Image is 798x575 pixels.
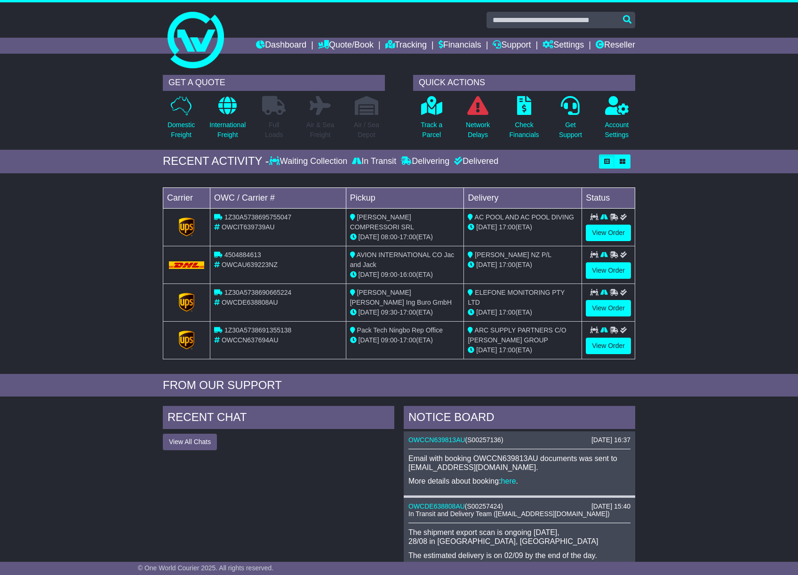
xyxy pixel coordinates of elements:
[262,120,286,140] p: Full Loads
[354,120,379,140] p: Air / Sea Depot
[499,346,515,354] span: 17:00
[582,187,635,208] td: Status
[586,225,631,241] a: View Order
[452,156,498,167] div: Delivered
[408,502,465,510] a: OWCDE638808AU
[605,96,630,145] a: AccountSettings
[163,187,210,208] td: Carrier
[224,326,291,334] span: 1Z30A5738691355138
[476,308,497,316] span: [DATE]
[596,38,635,54] a: Reseller
[306,120,334,140] p: Air & Sea Freight
[476,346,497,354] span: [DATE]
[468,308,578,317] div: (ETA)
[256,38,306,54] a: Dashboard
[408,477,630,486] p: More details about booking: .
[163,75,385,91] div: GET A QUOTE
[399,308,416,316] span: 17:00
[559,120,582,140] p: Get Support
[357,326,443,334] span: Pack Tech Ningbo Rep Office
[224,213,291,221] span: 1Z30A5738695755047
[381,233,398,241] span: 08:00
[359,271,379,278] span: [DATE]
[399,233,416,241] span: 17:00
[163,434,217,450] button: View All Chats
[586,300,631,316] a: View Order
[381,271,398,278] span: 09:00
[439,38,481,54] a: Financials
[381,308,398,316] span: 09:30
[408,551,630,560] p: The estimated delivery is on 02/09 by the end of the day.
[222,261,278,268] span: OWCAU639223NZ
[210,187,346,208] td: OWC / Carrier #
[468,289,565,306] span: ELEFONE MONITORING PTY LTD
[408,528,630,546] p: The shipment export scan is ongoing [DATE], 28/08 in [GEOGRAPHIC_DATA], [GEOGRAPHIC_DATA]
[318,38,374,54] a: Quote/Book
[408,510,610,518] span: In Transit and Delivery Team ([EMAIL_ADDRESS][DOMAIN_NAME])
[179,331,195,349] img: GetCarrierServiceLogo
[468,222,578,232] div: (ETA)
[350,251,455,268] span: AVION INTERNATIONAL CO Jac and Jack
[209,96,246,145] a: InternationalFreight
[169,261,204,269] img: DHL.png
[475,213,574,221] span: AC POOL AND AC POOL DIVING
[359,233,379,241] span: [DATE]
[464,187,582,208] td: Delivery
[222,299,278,306] span: OWCDE638808AU
[413,75,635,91] div: QUICK ACTIONS
[559,96,583,145] a: GetSupport
[179,218,195,236] img: GetCarrierServiceLogo
[476,223,497,231] span: [DATE]
[475,251,551,259] span: [PERSON_NAME] NZ P/L
[224,289,291,296] span: 1Z30A5738690665224
[468,260,578,270] div: (ETA)
[350,289,452,306] span: [PERSON_NAME] [PERSON_NAME] Ing Buro GmbH
[385,38,427,54] a: Tracking
[350,213,414,231] span: [PERSON_NAME] COMPRESSORI SRL
[499,261,515,268] span: 17:00
[591,502,630,510] div: [DATE] 15:40
[510,120,539,140] p: Check Financials
[209,120,246,140] p: International Freight
[167,96,195,145] a: DomesticFreight
[404,406,635,431] div: NOTICE BOARD
[476,261,497,268] span: [DATE]
[586,262,631,279] a: View Order
[467,436,501,444] span: S00257136
[163,379,635,392] div: FROM OUR SUPPORT
[408,454,630,472] p: Email with booking OWCCN639813AU documents was sent to [EMAIL_ADDRESS][DOMAIN_NAME].
[399,336,416,344] span: 17:00
[466,120,490,140] p: Network Delays
[420,96,443,145] a: Track aParcel
[222,223,275,231] span: OWCIT639739AU
[222,336,279,344] span: OWCCN637694AU
[408,502,630,510] div: ( )
[408,436,630,444] div: ( )
[359,336,379,344] span: [DATE]
[138,564,274,572] span: © One World Courier 2025. All rights reserved.
[591,436,630,444] div: [DATE] 16:37
[224,251,261,259] span: 4504884613
[493,38,531,54] a: Support
[350,335,460,345] div: - (ETA)
[350,156,399,167] div: In Transit
[269,156,350,167] div: Waiting Collection
[468,326,566,344] span: ARC SUPPLY PARTNERS C/O [PERSON_NAME] GROUP
[350,308,460,317] div: - (ETA)
[499,223,515,231] span: 17:00
[408,436,465,444] a: OWCCN639813AU
[399,156,452,167] div: Delivering
[381,336,398,344] span: 09:00
[586,338,631,354] a: View Order
[468,345,578,355] div: (ETA)
[168,120,195,140] p: Domestic Freight
[501,477,516,485] a: here
[350,232,460,242] div: - (ETA)
[346,187,464,208] td: Pickup
[465,96,490,145] a: NetworkDelays
[359,308,379,316] span: [DATE]
[467,502,501,510] span: S00257424
[163,406,394,431] div: RECENT CHAT
[543,38,584,54] a: Settings
[499,308,515,316] span: 17:00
